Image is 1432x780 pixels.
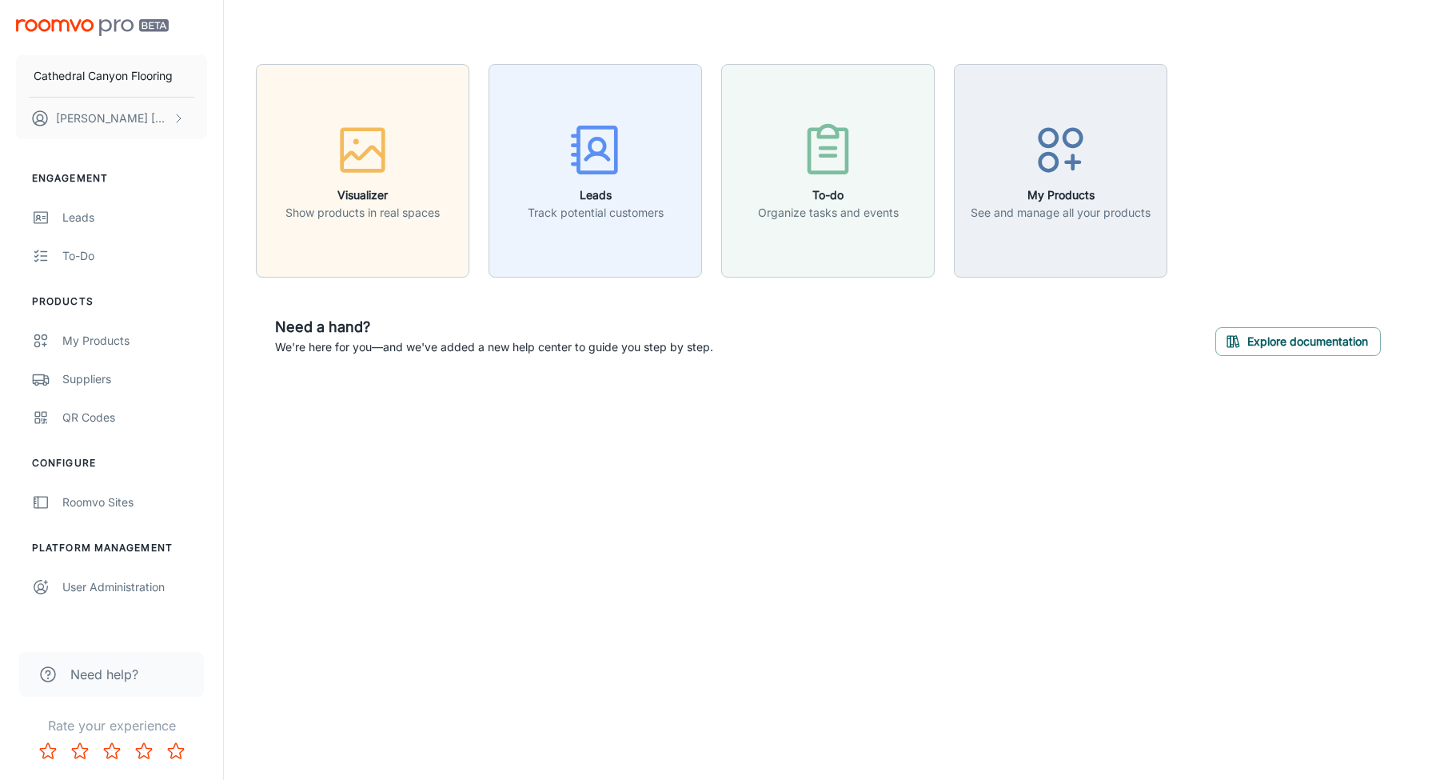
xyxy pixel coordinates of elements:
[489,64,702,278] button: LeadsTrack potential customers
[971,204,1151,222] p: See and manage all your products
[34,67,173,85] p: Cathedral Canyon Flooring
[275,338,713,356] p: We're here for you—and we've added a new help center to guide you step by step.
[285,186,440,204] h6: Visualizer
[758,204,899,222] p: Organize tasks and events
[62,247,207,265] div: To-do
[721,64,935,278] button: To-doOrganize tasks and events
[62,409,207,426] div: QR Codes
[1215,332,1381,348] a: Explore documentation
[62,332,207,350] div: My Products
[489,162,702,178] a: LeadsTrack potential customers
[528,186,664,204] h6: Leads
[954,64,1167,278] button: My ProductsSee and manage all your products
[16,55,207,97] button: Cathedral Canyon Flooring
[971,186,1151,204] h6: My Products
[275,316,713,338] h6: Need a hand?
[56,110,169,127] p: [PERSON_NAME] [PERSON_NAME]
[758,186,899,204] h6: To-do
[1215,327,1381,356] button: Explore documentation
[62,209,207,226] div: Leads
[16,98,207,139] button: [PERSON_NAME] [PERSON_NAME]
[721,162,935,178] a: To-doOrganize tasks and events
[256,64,469,278] button: VisualizerShow products in real spaces
[528,204,664,222] p: Track potential customers
[954,162,1167,178] a: My ProductsSee and manage all your products
[285,204,440,222] p: Show products in real spaces
[62,370,207,388] div: Suppliers
[16,19,169,36] img: Roomvo PRO Beta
